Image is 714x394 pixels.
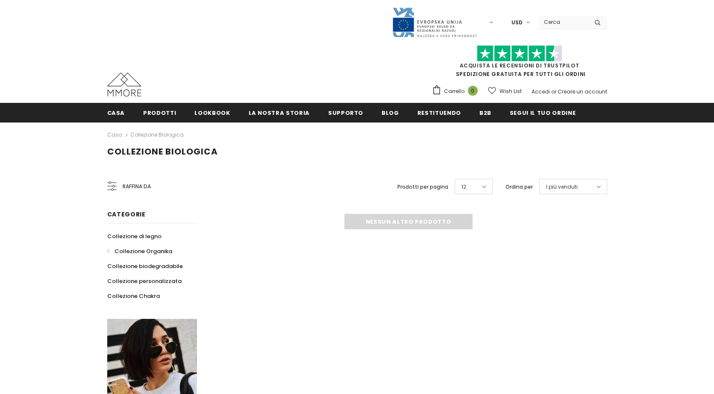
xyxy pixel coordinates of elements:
[510,109,576,117] span: Segui il tuo ordine
[511,18,523,27] span: USD
[477,45,562,62] img: Fidati di Pilot Stars
[382,103,399,122] a: Blog
[444,87,464,96] span: Carrello
[432,85,482,98] a: Carrello 0
[461,183,466,191] span: 12
[194,103,230,122] a: Lookbook
[558,88,607,95] a: Creare un account
[130,131,184,138] a: Collezione biologica
[328,103,363,122] a: supporto
[107,229,162,244] a: Collezione di legno
[382,109,399,117] span: Blog
[488,84,522,99] a: Wish List
[505,183,533,191] label: Ordina per
[392,7,477,38] img: Javni Razpis
[392,18,477,26] a: Javni Razpis
[107,73,141,96] img: Casi MMORE
[551,88,556,95] span: or
[107,130,122,140] a: Casa
[479,103,491,122] a: B2B
[107,109,125,117] span: Casa
[123,182,151,191] span: Raffina da
[432,49,607,78] span: SPEDIZIONE GRATUITA PER TUTTI GLI ORDINI
[532,88,550,95] a: Accedi
[107,277,182,285] span: Collezione personalizzata
[249,109,310,117] span: La nostra storia
[460,62,579,69] a: Acquista le recensioni di TrustPilot
[539,16,588,28] input: Search Site
[107,103,125,122] a: Casa
[397,183,448,191] label: Prodotti per pagina
[107,262,183,270] span: Collezione biodegradabile
[510,103,576,122] a: Segui il tuo ordine
[107,244,172,259] a: Collezione Organika
[417,109,461,117] span: Restituendo
[107,146,218,158] span: Collezione biologica
[107,274,182,289] a: Collezione personalizzata
[249,103,310,122] a: La nostra storia
[107,210,146,219] span: Categorie
[194,109,230,117] span: Lookbook
[107,292,160,300] span: Collezione Chakra
[143,103,176,122] a: Prodotti
[107,232,162,240] span: Collezione di legno
[107,289,160,304] a: Collezione Chakra
[479,109,491,117] span: B2B
[417,103,461,122] a: Restituendo
[468,86,478,96] span: 0
[546,183,578,191] span: I più venduti
[115,247,172,255] span: Collezione Organika
[328,109,363,117] span: supporto
[500,87,522,96] span: Wish List
[107,259,183,274] a: Collezione biodegradabile
[143,109,176,117] span: Prodotti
